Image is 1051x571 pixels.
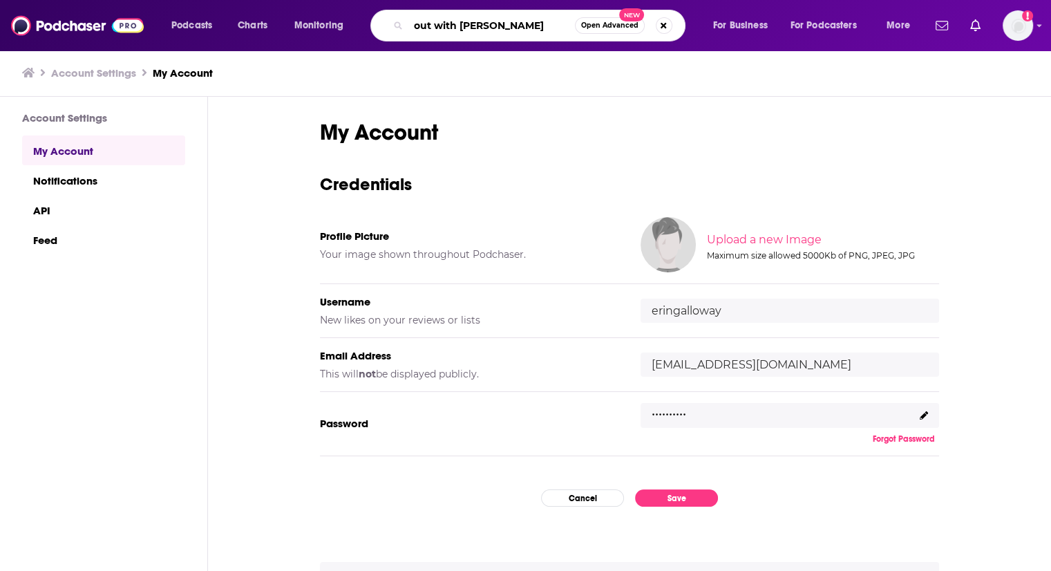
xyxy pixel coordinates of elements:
[320,349,618,362] h5: Email Address
[1003,10,1033,41] button: Show profile menu
[359,368,376,380] b: not
[1022,10,1033,21] svg: Add a profile image
[641,299,939,323] input: username
[965,14,986,37] a: Show notifications dropdown
[22,195,185,225] a: API
[877,15,927,37] button: open menu
[320,368,618,380] h5: This will be displayed publicly.
[229,15,276,37] a: Charts
[294,16,343,35] span: Monitoring
[153,66,213,79] a: My Account
[713,16,768,35] span: For Business
[320,230,618,243] h5: Profile Picture
[285,15,361,37] button: open menu
[887,16,910,35] span: More
[1003,10,1033,41] img: User Profile
[22,111,185,124] h3: Account Settings
[703,15,785,37] button: open menu
[320,295,618,308] h5: Username
[320,248,618,261] h5: Your image shown throughout Podchaser.
[320,174,939,195] h3: Credentials
[1003,10,1033,41] span: Logged in as eringalloway
[51,66,136,79] a: Account Settings
[320,119,939,146] h1: My Account
[641,217,696,272] img: Your profile image
[652,400,686,420] p: ..........
[635,489,718,507] button: Save
[782,15,877,37] button: open menu
[575,17,645,34] button: Open AdvancedNew
[22,135,185,165] a: My Account
[11,12,144,39] img: Podchaser - Follow, Share and Rate Podcasts
[641,353,939,377] input: email
[930,14,954,37] a: Show notifications dropdown
[619,8,644,21] span: New
[408,15,575,37] input: Search podcasts, credits, & more...
[541,489,624,507] button: Cancel
[22,165,185,195] a: Notifications
[707,250,936,261] div: Maximum size allowed 5000Kb of PNG, JPEG, JPG
[869,433,939,444] button: Forgot Password
[162,15,230,37] button: open menu
[238,16,267,35] span: Charts
[22,225,185,254] a: Feed
[790,16,857,35] span: For Podcasters
[320,417,618,430] h5: Password
[384,10,699,41] div: Search podcasts, credits, & more...
[320,314,618,326] h5: New likes on your reviews or lists
[171,16,212,35] span: Podcasts
[581,22,638,29] span: Open Advanced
